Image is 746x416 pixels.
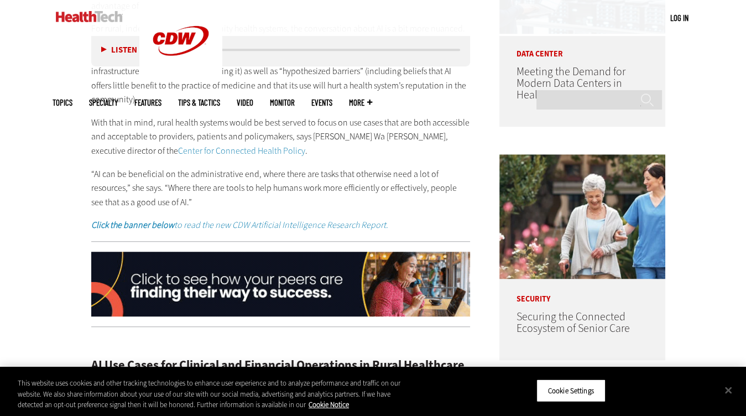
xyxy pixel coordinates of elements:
a: Video [237,98,253,107]
p: With that in mind, rural health systems would be best served to focus on use cases that are both ... [91,116,471,158]
p: “AI can be beneficial on the administrative end, where there are tasks that otherwise need a lot ... [91,167,471,210]
a: Center for Connected Health Policy [178,145,305,157]
img: nurse walks with senior woman through a garden [499,154,665,279]
a: More information about your privacy [309,400,349,409]
em: to read the new CDW Artificial Intelligence Research Report. [91,219,388,231]
span: More [349,98,372,107]
a: Securing the Connected Ecosystem of Senior Care [516,309,629,336]
p: Security [499,279,665,303]
img: Home [56,11,123,22]
a: CDW [139,73,222,85]
a: MonITor [270,98,295,107]
a: Click the banner belowto read the new CDW Artificial Intelligence Research Report. [91,219,388,231]
a: Log in [670,13,688,23]
a: Events [311,98,332,107]
img: XS_Q225_AI_cta_desktop01 [91,252,471,317]
div: User menu [670,12,688,24]
h2: AI Use Cases for Clinical and Financial Operations in Rural Healthcare [91,359,471,371]
button: Close [716,378,740,402]
a: Features [134,98,161,107]
strong: Click the banner below [91,219,174,231]
span: Topics [53,98,72,107]
a: Tips & Tactics [178,98,220,107]
div: This website uses cookies and other tracking technologies to enhance user experience and to analy... [18,378,410,410]
span: Specialty [89,98,118,107]
button: Cookie Settings [536,379,606,402]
